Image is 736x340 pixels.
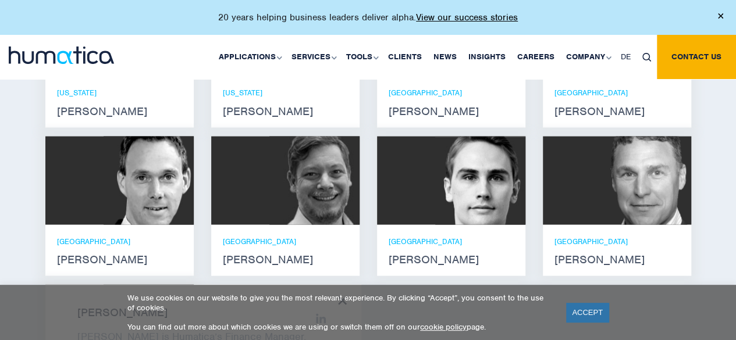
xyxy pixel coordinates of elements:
a: cookie policy [420,322,467,332]
strong: [PERSON_NAME] [389,255,514,264]
a: Tools [340,35,382,79]
strong: [PERSON_NAME] [223,255,348,264]
strong: [PERSON_NAME] [223,106,348,116]
img: logo [9,46,114,64]
a: News [428,35,463,79]
strong: [PERSON_NAME] [389,106,514,116]
a: Applications [213,35,286,79]
p: [GEOGRAPHIC_DATA] [389,88,514,98]
a: ACCEPT [566,303,609,322]
p: [US_STATE] [57,88,182,98]
a: Contact us [657,35,736,79]
img: Andreas Knobloch [104,136,194,224]
p: [US_STATE] [223,88,348,98]
a: Company [560,35,615,79]
p: [GEOGRAPHIC_DATA] [57,236,182,246]
a: DE [615,35,637,79]
p: [GEOGRAPHIC_DATA] [554,236,680,246]
img: Bryan Turner [601,136,691,224]
p: 20 years helping business leaders deliver alpha. [218,12,518,23]
img: Paul Simpson [435,136,525,224]
strong: [PERSON_NAME] [554,106,680,116]
a: Insights [463,35,511,79]
strong: [PERSON_NAME] [57,106,182,116]
img: Claudio Limacher [269,136,360,224]
p: We use cookies on our website to give you the most relevant experience. By clicking “Accept”, you... [127,293,552,313]
p: You can find out more about which cookies we are using or switch them off on our page. [127,322,552,332]
img: search_icon [642,53,651,62]
span: DE [621,52,631,62]
strong: [PERSON_NAME] [57,255,182,264]
a: View our success stories [416,12,518,23]
a: Clients [382,35,428,79]
p: [GEOGRAPHIC_DATA] [554,88,680,98]
strong: [PERSON_NAME] [554,255,680,264]
a: Services [286,35,340,79]
a: Careers [511,35,560,79]
p: [GEOGRAPHIC_DATA] [223,236,348,246]
p: [GEOGRAPHIC_DATA] [389,236,514,246]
